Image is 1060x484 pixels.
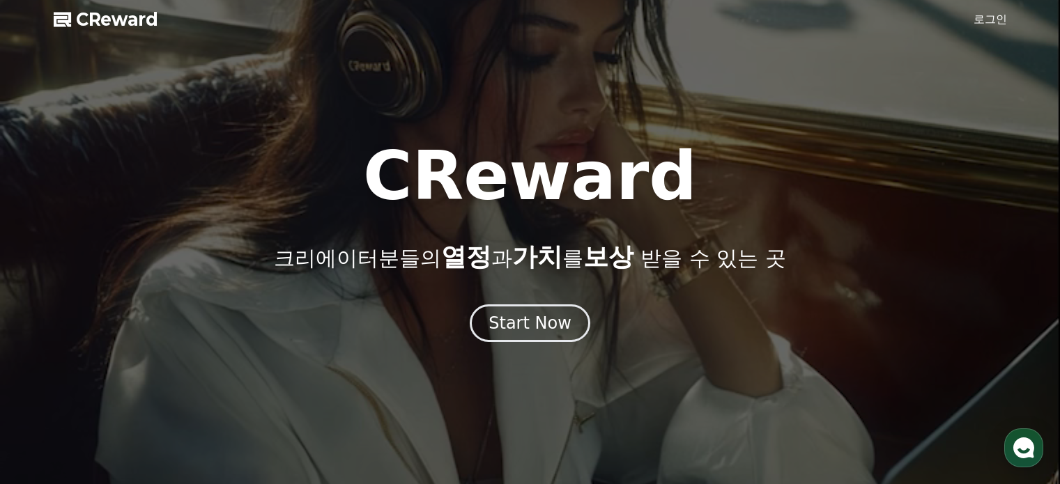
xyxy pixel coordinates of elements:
[470,304,590,342] button: Start Now
[441,242,491,271] span: 열정
[76,8,158,31] span: CReward
[583,242,633,271] span: 보상
[363,143,697,210] h1: CReward
[512,242,562,271] span: 가치
[489,312,571,334] div: Start Now
[274,243,785,271] p: 크리에이터분들의 과 를 받을 수 있는 곳
[470,318,590,331] a: Start Now
[974,11,1007,28] a: 로그인
[54,8,158,31] a: CReward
